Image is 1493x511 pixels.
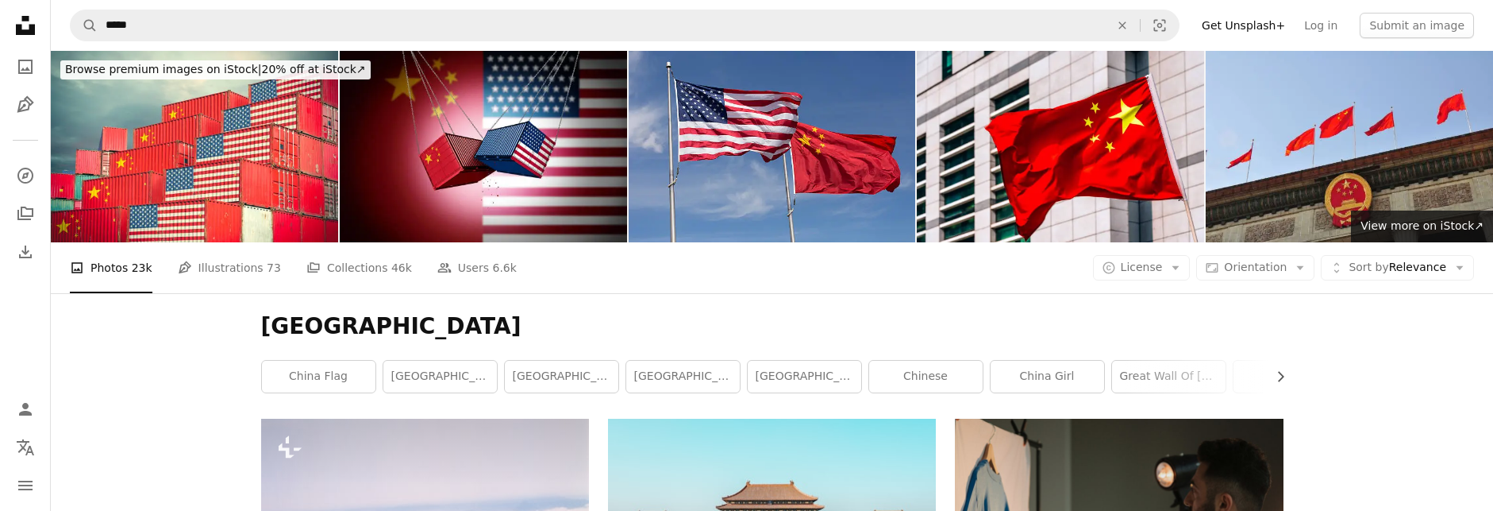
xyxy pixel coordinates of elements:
[306,242,412,293] a: Collections 46k
[178,242,281,293] a: Illustrations 73
[65,63,261,75] span: Browse premium images on iStock |
[391,259,412,277] span: 46k
[51,51,380,89] a: Browse premium images on iStock|20% off at iStock↗
[437,242,517,293] a: Users 6.6k
[1266,361,1283,393] button: scroll list to the right
[629,51,916,242] img: American Chinese windy day flags fly together on flagpole
[1349,260,1446,276] span: Relevance
[65,63,366,75] span: 20% off at iStock ↗
[10,470,41,501] button: Menu
[1360,219,1483,232] span: View more on iStock ↗
[10,393,41,425] a: Log in / Sign up
[70,10,1179,41] form: Find visuals sitewide
[1121,261,1163,273] span: License
[493,259,517,277] span: 6.6k
[1112,361,1226,393] a: great wall of [GEOGRAPHIC_DATA]
[10,236,41,268] a: Download History
[1093,255,1191,281] button: License
[10,432,41,463] button: Language
[10,198,41,230] a: Collections
[1192,13,1295,38] a: Get Unsplash+
[262,361,375,393] a: china flag
[1349,261,1388,273] span: Sort by
[383,361,497,393] a: [GEOGRAPHIC_DATA]
[1224,261,1287,273] span: Orientation
[1321,255,1474,281] button: Sort byRelevance
[748,361,861,393] a: [GEOGRAPHIC_DATA]
[1233,361,1347,393] a: india
[1351,211,1493,242] a: View more on iStock↗
[340,51,627,242] img: USA China Tariff Conflict
[267,259,281,277] span: 73
[10,89,41,121] a: Illustrations
[1295,13,1347,38] a: Log in
[1206,51,1493,242] img: Parliament Building Of China
[869,361,983,393] a: chinese
[10,160,41,192] a: Explore
[1360,13,1474,38] button: Submit an image
[261,312,1283,341] h1: [GEOGRAPHIC_DATA]
[71,10,98,41] button: Search Unsplash
[51,51,338,242] img: Cargo containers with Chinese and United States flag
[1141,10,1179,41] button: Visual search
[1105,10,1140,41] button: Clear
[10,51,41,83] a: Photos
[917,51,1204,242] img: Chinese flag waving in China
[991,361,1104,393] a: china girl
[626,361,740,393] a: [GEOGRAPHIC_DATA]
[1196,255,1314,281] button: Orientation
[505,361,618,393] a: [GEOGRAPHIC_DATA]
